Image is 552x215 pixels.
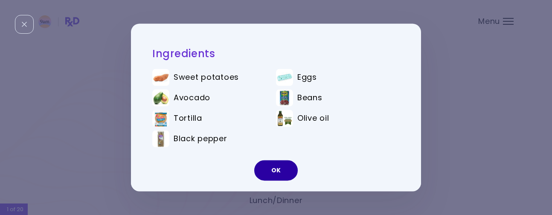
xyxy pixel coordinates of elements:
h2: Ingredients [152,47,400,60]
span: Tortilla [174,114,202,123]
button: OK [254,160,298,181]
div: Close [15,15,34,34]
span: Avocado [174,93,210,103]
span: Sweet potatoes [174,73,239,82]
span: Olive oil [297,114,329,123]
span: Eggs [297,73,317,82]
span: Black pepper [174,134,227,144]
span: Beans [297,93,322,103]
